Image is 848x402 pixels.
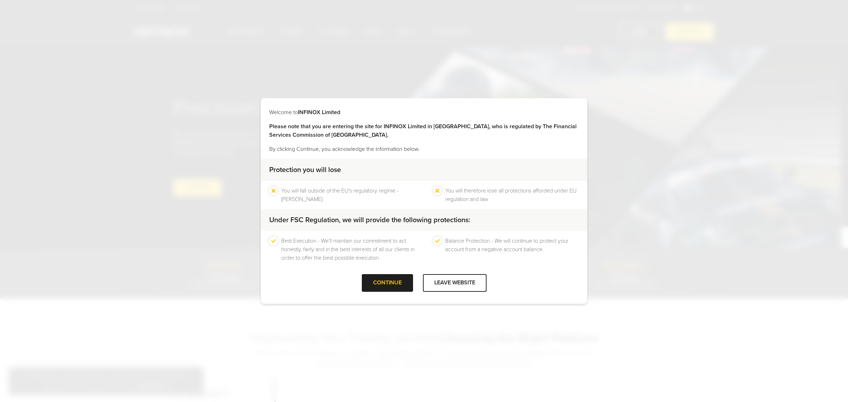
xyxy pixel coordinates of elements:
strong: INFINOX Limited [298,109,340,116]
div: CONTINUE [362,274,413,291]
strong: Under FSC Regulation, we will provide the following protections: [269,216,470,224]
p: By clicking Continue, you acknowledge the information below. [269,145,579,153]
p: Welcome to [269,108,579,117]
div: LEAVE WEBSITE [423,274,487,291]
li: You will therefore lose all protections afforded under EU regulation and law. [445,187,579,203]
strong: Please note that you are entering the site for INFINOX Limited in [GEOGRAPHIC_DATA], who is regul... [269,123,577,138]
strong: Protection you will lose [269,166,341,174]
li: Best Execution - We’ll maintain our commitment to act honestly, fairly and in the best interests ... [281,237,415,262]
li: Balance Protection - We will continue to protect your account from a negative account balance. [445,237,579,262]
li: You will fall outside of the EU's regulatory regime - [PERSON_NAME]. [281,187,415,203]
